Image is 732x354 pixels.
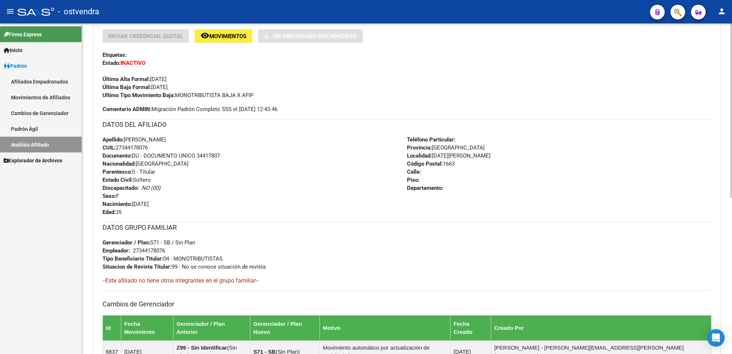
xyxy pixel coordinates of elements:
span: 27344178076 [102,144,148,151]
strong: Apellido: [102,136,124,143]
i: NO (00) [142,185,160,191]
strong: Teléfono Particular: [407,136,455,143]
span: Padrón [4,62,27,70]
strong: Edad: [102,209,116,215]
span: 04 - MONOTRIBUTISTAS [102,255,223,262]
span: [DATE] [102,201,149,207]
strong: Provincia: [407,144,432,151]
span: DU - DOCUMENTO UNICO 34417807 [102,152,220,159]
span: [GEOGRAPHIC_DATA] [102,161,188,167]
strong: Situacion de Revista Titular: [102,263,172,270]
th: Fecha Creado [451,315,491,340]
strong: Comentario ADMIN: [102,106,152,113]
strong: Estado: [102,60,120,66]
strong: Discapacitado: [102,185,139,191]
strong: Código Postal: [407,161,443,167]
th: Fecha Movimiento [121,315,173,340]
strong: Etiquetas: [102,52,127,58]
strong: Piso: [407,177,419,183]
span: - ostvendra [58,4,99,20]
th: Gerenciador / Plan Nuevo [250,315,320,340]
strong: Departamento: [407,185,443,191]
span: Movimientos [209,33,246,40]
h3: DATOS DEL AFILIADO [102,119,712,130]
strong: Sexo: [102,193,116,199]
strong: Última Baja Formal: [102,84,151,91]
span: Enviar Credencial Digital [108,33,183,40]
span: Inicio [4,46,22,54]
span: [DATE] [102,84,168,91]
strong: Última Alta Formal: [102,76,150,82]
strong: INACTIVO [120,60,145,66]
span: 99 - No se conoce situación de revista [102,263,266,270]
span: F [102,193,119,199]
strong: Tipo Beneficiario Titular: [102,255,163,262]
strong: Gerenciador / Plan: [102,239,150,246]
span: [GEOGRAPHIC_DATA] [407,144,485,151]
th: Id [103,315,121,340]
h3: Cambios de Gerenciador [102,299,712,309]
strong: CUIL: [102,144,116,151]
span: Soltero [102,177,151,183]
strong: Nacimiento: [102,201,132,207]
strong: Calle: [407,169,421,175]
strong: Z99 - Sin Identificar [176,344,227,351]
span: 1663 [407,161,455,167]
mat-icon: menu [6,7,15,16]
strong: Estado Civil: [102,177,133,183]
span: [DATE][PERSON_NAME] [407,152,490,159]
div: Open Intercom Messenger [707,329,725,347]
strong: Empleador: [102,247,130,254]
span: Migración Padrón Completo SSS el [DATE] 12:43:46 [102,105,277,113]
span: S71 - SB / Sin Plan [102,239,195,246]
th: Motivo [320,315,450,340]
span: 35 [102,209,122,215]
th: Creado Por [491,315,712,340]
span: [PERSON_NAME] [102,136,166,143]
h4: --Este afiliado no tiene otros integrantes en el grupo familiar-- [102,277,712,285]
h3: DATOS GRUPO FAMILIAR [102,222,712,233]
strong: Parentesco: [102,169,132,175]
button: Movimientos [195,29,252,43]
span: [DATE] [102,76,167,82]
button: Enviar Credencial Digital [102,29,189,43]
span: MONOTRIBUTISTA BAJA X AFIP [102,92,253,99]
strong: Ultimo Tipo Movimiento Baja: [102,92,175,99]
mat-icon: person [717,7,726,16]
strong: Localidad: [407,152,432,159]
strong: Nacionalidad: [102,161,136,167]
strong: Documento: [102,152,132,159]
span: Firma Express [4,30,42,38]
mat-icon: remove_red_eye [201,31,209,40]
div: 27344178076 [133,247,165,255]
button: Sin Certificado Discapacidad [258,29,363,43]
span: Explorador de Archivos [4,156,62,165]
th: Gerenciador / Plan Anterior [173,315,250,340]
span: Sin Certificado Discapacidad [272,33,357,40]
span: 0 - Titular [102,169,155,175]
